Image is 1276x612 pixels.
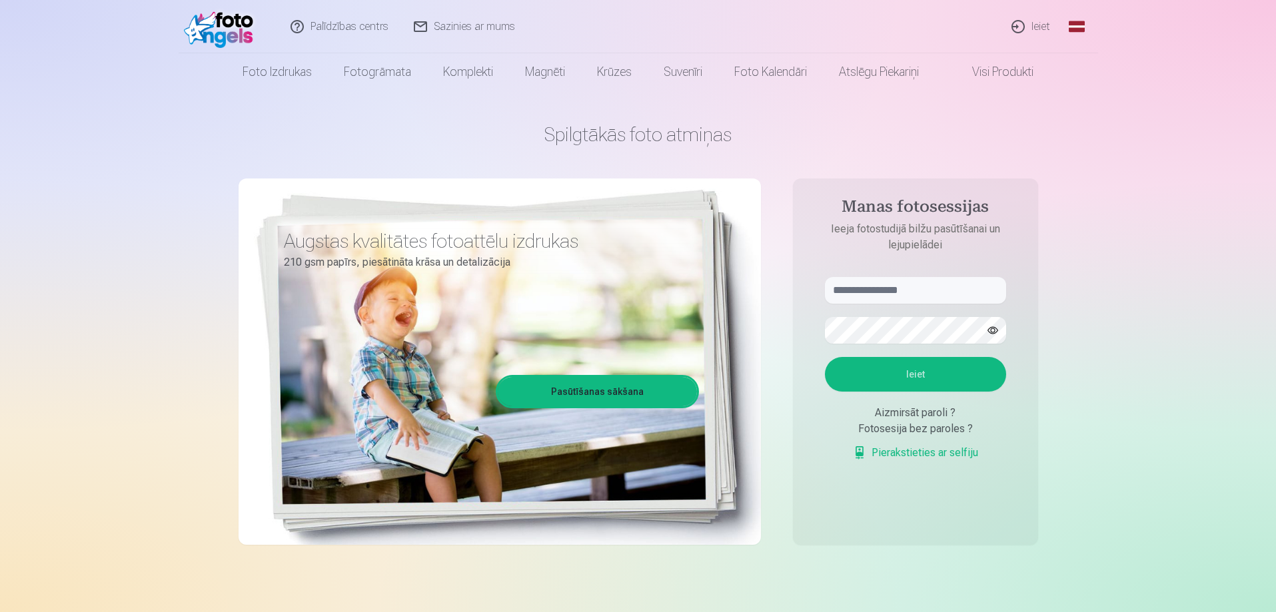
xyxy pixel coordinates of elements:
[853,445,978,461] a: Pierakstieties ar selfiju
[825,357,1006,392] button: Ieiet
[427,53,509,91] a: Komplekti
[284,229,689,253] h3: Augstas kvalitātes fotoattēlu izdrukas
[812,197,1019,221] h4: Manas fotosessijas
[184,5,261,48] img: /fa1
[718,53,823,91] a: Foto kalendāri
[498,377,697,406] a: Pasūtīšanas sākšana
[284,253,689,272] p: 210 gsm papīrs, piesātināta krāsa un detalizācija
[581,53,648,91] a: Krūzes
[648,53,718,91] a: Suvenīri
[823,53,935,91] a: Atslēgu piekariņi
[825,421,1006,437] div: Fotosesija bez paroles ?
[328,53,427,91] a: Fotogrāmata
[812,221,1019,253] p: Ieeja fotostudijā bilžu pasūtīšanai un lejupielādei
[509,53,581,91] a: Magnēti
[935,53,1049,91] a: Visi produkti
[227,53,328,91] a: Foto izdrukas
[825,405,1006,421] div: Aizmirsāt paroli ?
[239,123,1038,147] h1: Spilgtākās foto atmiņas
